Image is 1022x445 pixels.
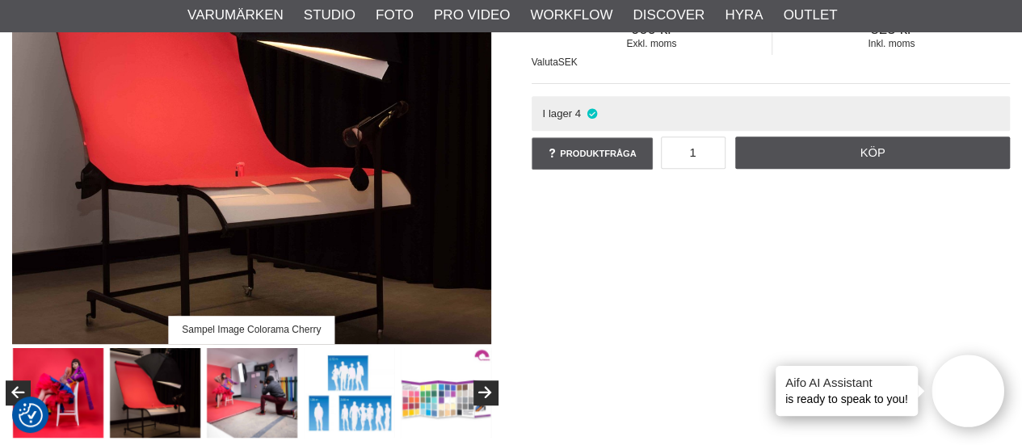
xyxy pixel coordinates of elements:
button: Previous [6,380,30,405]
a: Workflow [530,5,612,26]
img: Sampel Image Colorama Cherry [110,348,200,439]
a: Varumärken [187,5,284,26]
img: Sampel Image Colorama Cherry [13,348,103,439]
a: Pro Video [434,5,510,26]
span: SEK [558,57,578,68]
img: Sampel Image Colorama Cherry [207,348,297,439]
h4: Aifo AI Assistant [785,374,908,391]
button: Next [473,380,498,405]
a: Studio [304,5,355,26]
img: Revisit consent button [19,403,43,427]
div: is ready to speak to you! [776,366,918,416]
a: Discover [633,5,704,26]
button: Samtyckesinställningar [19,401,43,430]
img: Seamless Paper Width Comparison [304,348,394,439]
span: Valuta [532,57,558,68]
img: Order the Colorama color chart to see the colors live [401,348,491,439]
a: Outlet [783,5,837,26]
div: Sampel Image Colorama Cherry [169,316,334,344]
a: Hyra [725,5,763,26]
span: 4 [575,107,581,120]
a: Foto [376,5,414,26]
span: Exkl. moms [532,38,772,49]
a: Köp [735,136,1010,169]
i: I lager [585,107,599,120]
span: I lager [542,107,572,120]
a: Produktfråga [532,137,653,170]
span: Inkl. moms [772,38,1010,49]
